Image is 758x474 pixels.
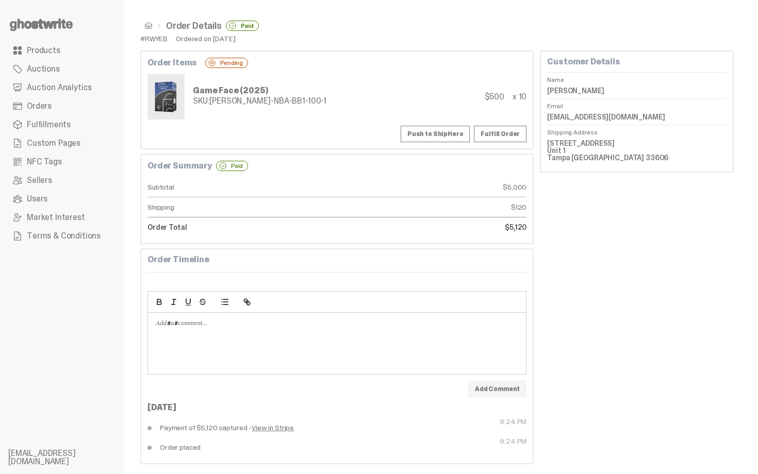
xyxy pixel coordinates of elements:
button: strike [195,296,210,308]
button: list: bullet [218,296,232,308]
a: Terms & Conditions [8,227,116,245]
a: Users [8,190,116,208]
div: $500 [485,93,504,101]
a: Products [8,41,116,60]
a: Sellers [8,171,116,190]
a: Custom Pages [8,134,116,153]
li: [EMAIL_ADDRESS][DOMAIN_NAME] [8,449,132,466]
li: Order Details [153,21,259,31]
dd: $120 [337,197,527,217]
div: [DATE] [147,403,526,412]
a: Fulfillments [8,115,116,134]
a: Orders [8,97,116,115]
button: italic [167,296,181,308]
a: View in Stripe [252,424,294,431]
a: Auctions [8,60,116,78]
dt: 9:24 PM [337,437,527,457]
span: NFC Tags [27,158,62,166]
span: Users [27,195,47,203]
dd: [PERSON_NAME] [547,83,727,98]
dd: $5,000 [337,177,527,197]
div: [PERSON_NAME]-NBA-BB1-100-1 [193,97,326,105]
b: Customer Details [547,56,620,67]
dd: $5,120 [337,217,527,237]
button: Push to ShipHero [401,126,470,142]
button: link [240,296,254,308]
dd: [EMAIL_ADDRESS][DOMAIN_NAME] [547,109,727,125]
b: Order Items [147,59,197,67]
dt: Email [547,98,727,109]
div: #RWYEB [140,35,168,42]
dt: Order Total [147,217,337,237]
dt: 9:24 PM [337,418,527,437]
dt: Shipping Address [547,125,727,136]
div: Paid [216,161,248,171]
span: Fulfillments [27,121,71,129]
div: Ordered on [DATE] [176,35,236,42]
button: bold [152,296,167,308]
dd: Payment of $5,120 captured - [147,418,337,437]
a: Auction Analytics [8,78,116,97]
span: Orders [27,102,52,110]
span: Terms & Conditions [27,232,101,240]
span: Products [27,46,60,55]
a: Fulfill Order [474,126,526,142]
div: Paid [226,21,259,31]
button: Add Comment [468,381,526,397]
a: Market Interest [8,208,116,227]
span: Auctions [27,65,60,73]
span: Market Interest [27,213,85,222]
div: x 10 [513,93,526,101]
span: Sellers [27,176,52,184]
span: SKU: [193,95,209,106]
img: NBA-Hero-1.png [150,76,183,117]
span: Custom Pages [27,139,80,147]
button: underline [181,296,195,308]
dt: Subtotal [147,177,337,197]
dd: [STREET_ADDRESS] Unit 1 Tampa [GEOGRAPHIC_DATA] 33606 [547,136,727,165]
dd: Order placed [147,437,337,457]
a: NFC Tags [8,153,116,171]
div: Game Face (2025) [193,87,326,95]
dt: Name [547,72,727,83]
b: Order Summary [147,162,212,170]
span: Auction Analytics [27,83,92,92]
b: Order Timeline [147,254,209,265]
div: Pending [205,58,248,68]
dt: Shipping [147,197,337,217]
